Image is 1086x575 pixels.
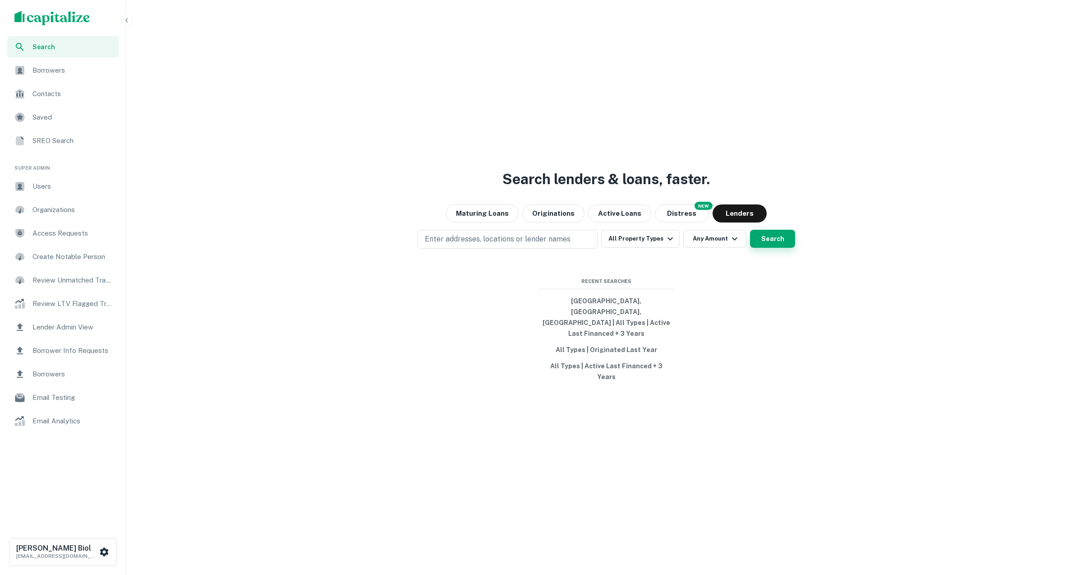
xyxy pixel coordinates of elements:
[32,322,113,333] span: Lender Admin View
[7,293,119,315] a: Review LTV Flagged Transactions
[695,202,713,210] div: NEW
[7,269,119,291] a: Review Unmatched Transactions
[7,223,119,244] a: Access Requests
[32,204,113,215] span: Organizations
[16,552,97,560] p: [EMAIL_ADDRESS][DOMAIN_NAME]
[14,11,90,25] img: capitalize-logo.png
[32,135,113,146] span: SREO Search
[7,246,119,268] a: Create Notable Person
[7,176,119,197] a: Users
[7,387,119,408] a: Email Testing
[522,204,584,223] button: Originations
[538,293,674,342] button: [GEOGRAPHIC_DATA], [GEOGRAPHIC_DATA], [GEOGRAPHIC_DATA] | All Types | Active Last Financed + 3 Years
[7,363,119,385] a: Borrowers
[7,36,119,58] a: Search
[7,410,119,432] a: Email Analytics
[32,42,113,52] span: Search
[750,230,795,248] button: Search
[16,545,97,552] h6: [PERSON_NAME] Biol
[502,168,710,190] h3: Search lenders & loans, faster.
[32,228,113,239] span: Access Requests
[655,204,709,223] button: Search distressed loans with lien and other non-mortgage details.
[32,345,113,356] span: Borrower Info Requests
[538,278,674,285] span: Recent Searches
[538,342,674,358] button: All Types | Originated Last Year
[32,112,113,123] span: Saved
[32,275,113,286] span: Review Unmatched Transactions
[588,204,651,223] button: Active Loans
[32,416,113,427] span: Email Analytics
[32,181,113,192] span: Users
[32,298,113,309] span: Review LTV Flagged Transactions
[7,107,119,128] a: Saved
[601,230,680,248] button: All Property Types
[7,60,119,81] a: Borrowers
[32,88,113,99] span: Contacts
[32,65,113,76] span: Borrowers
[683,230,746,248] button: Any Amount
[9,538,117,566] button: [PERSON_NAME] Biol[EMAIL_ADDRESS][DOMAIN_NAME]
[32,392,113,403] span: Email Testing
[32,369,113,380] span: Borrowers
[425,234,571,245] p: Enter addresses, locations or lender names
[7,316,119,338] a: Lender Admin View
[7,340,119,362] a: Borrower Info Requests
[538,358,674,385] button: All Types | Active Last Financed + 3 Years
[713,204,767,223] button: Lenders
[1041,503,1086,546] iframe: Chat Widget
[32,251,113,262] span: Create Notable Person
[7,83,119,105] a: Contacts
[446,204,519,223] button: Maturing Loans
[7,130,119,152] a: SREO Search
[7,153,119,176] li: Super Admin
[7,199,119,221] a: Organizations
[417,230,598,249] button: Enter addresses, locations or lender names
